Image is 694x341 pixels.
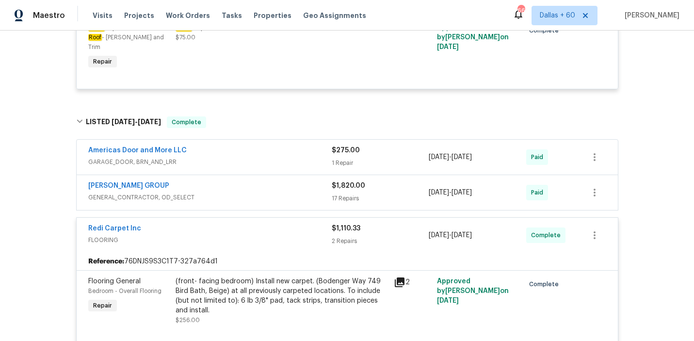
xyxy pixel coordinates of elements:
span: [DATE] [138,118,161,125]
span: - [429,188,472,197]
span: Complete [168,117,205,127]
h6: LISTED [86,116,161,128]
a: [PERSON_NAME] GROUP [88,182,169,189]
span: Paid [531,188,547,197]
span: [DATE] [437,44,459,50]
div: 2 [394,276,432,288]
span: $275.00 [332,147,360,154]
em: Roof [88,34,102,41]
a: Redi Carpet Inc [88,225,141,232]
span: - [112,118,161,125]
span: Visits [93,11,113,20]
span: Dallas + 60 [540,11,575,20]
div: 663 [517,6,524,16]
span: Paid [531,152,547,162]
span: [DATE] [429,154,449,161]
span: Complete [529,279,563,289]
b: Reference: [88,257,124,266]
span: [DATE] [429,189,449,196]
span: - [429,152,472,162]
span: [DATE] [452,189,472,196]
span: Tasks [222,12,242,19]
span: Approved by [PERSON_NAME] on [437,278,509,304]
span: $1,110.33 [332,225,360,232]
span: [DATE] [452,232,472,239]
span: [DATE] [437,297,459,304]
span: GENERAL_CONTRACTOR, OD_SELECT [88,193,332,202]
span: Properties [254,11,291,20]
span: Complete [531,230,565,240]
div: 76DNJS9S3C1T7-327a764d1 [77,253,618,270]
a: Americas Door and More LLC [88,147,187,154]
div: 17 Repairs [332,194,429,203]
span: Approved by [PERSON_NAME] on [437,24,509,50]
span: - [429,230,472,240]
span: [PERSON_NAME] [621,11,679,20]
div: 2 Repairs [332,236,429,246]
span: Work Orders [166,11,210,20]
div: LISTED [DATE]-[DATE]Complete [73,107,621,138]
span: $75.00 [176,34,195,40]
span: FLOORING [88,235,332,245]
span: - [PERSON_NAME] and Trim [88,34,164,50]
span: Geo Assignments [303,11,366,20]
span: Repair [89,301,116,310]
span: Maestro [33,11,65,20]
div: 1 Repair [332,158,429,168]
span: Flooring General [88,278,141,285]
span: $256.00 [176,317,200,323]
span: [DATE] [452,154,472,161]
div: (front- facing bedroom) Install new carpet. (Bodenger Way 749 Bird Bath, Beige) at all previously... [176,276,388,315]
span: Bedroom - Overall Flooring [88,288,161,294]
span: Projects [124,11,154,20]
span: Repair [89,57,116,66]
span: [DATE] [429,232,449,239]
span: [DATE] [112,118,135,125]
span: $1,820.00 [332,182,365,189]
span: GARAGE_DOOR, BRN_AND_LRR [88,157,332,167]
span: Complete [529,26,563,35]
